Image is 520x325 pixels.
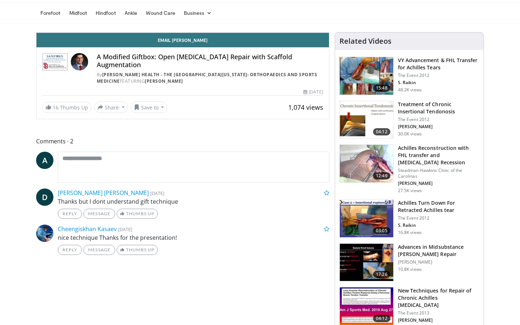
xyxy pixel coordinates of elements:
a: Ankle [120,6,142,20]
p: 10.8K views [398,266,422,272]
img: Sanford Health - The University of South Dakota School of Medicine: Orthopaedics and Sports Medicine [42,53,68,70]
p: S. Raikin [398,80,479,86]
h3: Advances in Midsubstance [PERSON_NAME] Repair [398,243,479,258]
img: Avatar [71,53,88,70]
span: 12:49 [373,172,390,179]
a: 12:49 Achilles Reconstruction with FHL transfer and [MEDICAL_DATA] Recession Steadman Hawkins Cli... [339,144,479,194]
span: 17:26 [373,271,390,278]
a: [PERSON_NAME] [145,78,183,84]
h3: VY Advancement & FHL Transfer for Achilles Tears [398,57,479,71]
a: Thumbs Up [117,245,157,255]
p: 48.2K views [398,87,422,93]
h3: Achilles Reconstruction with FHL transfer and [MEDICAL_DATA] Recession [398,144,479,166]
span: 15:48 [373,84,390,92]
a: Reply [58,245,82,255]
a: D [36,188,53,206]
a: Message [83,245,115,255]
p: 16.8K views [398,230,422,235]
a: 03:05 Achilles Turn Down For Retracted Achilles tear The Event 2012 S. Raikin 16.8K views [339,199,479,238]
h3: New Techniques for Repair of Chronic Achilles [MEDICAL_DATA] [398,287,479,309]
p: The Event 2012 [398,73,479,78]
span: 04:12 [373,315,390,322]
a: 04:12 Treatment of Chronic Insertional Tendonosis The Event 2012 [PERSON_NAME] 30.0K views [339,101,479,139]
p: [PERSON_NAME] [398,259,479,265]
p: Steadman Hawkins Clinic of the Carolinas [398,168,479,179]
img: ASqSTwfBDudlPt2X4xMDoxOjA4MTsiGN.150x105_q85_crop-smart_upscale.jpg [340,145,393,182]
div: By FEATURING [97,71,323,84]
a: Business [179,6,216,20]
p: [PERSON_NAME] [398,124,479,130]
a: Email [PERSON_NAME] [36,33,329,47]
img: 2744df12-43f9-44a0-9793-88526dca8547.150x105_q85_crop-smart_upscale.jpg [340,244,393,281]
a: Reply [58,209,82,219]
p: The Event 2012 [398,215,479,221]
button: Share [94,101,128,113]
h4: Related Videos [339,37,391,45]
span: 04:12 [373,128,390,135]
img: f5016854-7c5d-4d2b-bf8b-0701c028b37d.150x105_q85_crop-smart_upscale.jpg [340,57,393,95]
p: 27.5K views [398,188,422,194]
small: [DATE] [150,190,164,196]
img: O0cEsGv5RdudyPNn4xMDoxOmtxOwKG7D_1.150x105_q85_crop-smart_upscale.jpg [340,101,393,139]
span: Comments 2 [36,136,329,146]
a: A [36,152,53,169]
a: Midfoot [65,6,92,20]
h3: Treatment of Chronic Insertional Tendonosis [398,101,479,115]
p: [PERSON_NAME] [398,317,479,323]
p: The Event 2012 [398,117,479,122]
h4: A Modified Giftbox: Open [MEDICAL_DATA] Repair with Scaffold Augmentation [97,53,323,69]
a: 17:26 Advances in Midsubstance [PERSON_NAME] Repair [PERSON_NAME] 10.8K views [339,243,479,282]
button: Save to [131,101,168,113]
a: [PERSON_NAME] Health - The [GEOGRAPHIC_DATA][US_STATE]: Orthopaedics and Sports Medicine [97,71,317,84]
a: Thumbs Up [117,209,157,219]
img: MGngRNnbuHoiqTJH4xMDoxOmtxOwKG7D_3.150x105_q85_crop-smart_upscale.jpg [340,200,393,237]
a: 15:48 VY Advancement & FHL Transfer for Achilles Tears The Event 2012 S. Raikin 48.2K views [339,57,479,95]
img: Avatar [36,225,53,242]
p: [PERSON_NAME] [398,181,479,186]
a: Wound Care [142,6,179,20]
a: Hindfoot [91,6,120,20]
span: 16 [53,104,58,111]
img: O0cEsGv5RdudyPNn4xMDoxOmtxOwKG7D_2.150x105_q85_crop-smart_upscale.jpg [340,287,393,325]
small: [DATE] [118,226,132,233]
p: Thanks but I dont understand gift technique [58,197,329,206]
p: 30.0K views [398,131,422,137]
span: 1,074 views [288,103,323,112]
a: [PERSON_NAME] [PERSON_NAME] [58,189,149,197]
a: 16 Thumbs Up [42,102,91,113]
video-js: Video Player [36,32,329,33]
p: S. Raikin [398,222,479,228]
div: [DATE] [303,89,323,95]
a: Message [83,209,115,219]
a: Cheengiskhan Kasaev [58,225,117,233]
p: nice technique Thanks for the presentation! [58,233,329,242]
a: Forefoot [36,6,65,20]
p: The Event 2013 [398,310,479,316]
h3: Achilles Turn Down For Retracted Achilles tear [398,199,479,214]
span: 03:05 [373,227,390,234]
